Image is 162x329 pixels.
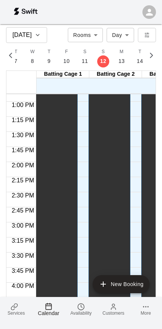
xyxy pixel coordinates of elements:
button: S11 [76,46,94,67]
a: Customers [97,297,130,321]
a: Availability [65,297,97,321]
div: Rooms [68,28,103,42]
div: Day [107,28,134,42]
button: S12 [94,46,113,67]
button: T9 [41,46,57,67]
p: 12 [100,57,107,65]
div: Batting Cage 1 [37,71,89,78]
h6: [DATE] [12,30,32,40]
p: 10 [63,57,70,65]
a: More [130,297,162,321]
span: 1:45 PM [10,147,36,153]
span: 3:15 PM [10,237,36,244]
span: 2:15 PM [10,177,36,184]
a: Calendar [32,297,65,321]
span: W [30,48,35,56]
span: Availability [70,311,92,316]
span: 3:30 PM [10,252,36,259]
button: M13 [112,46,131,67]
button: add [93,275,150,293]
span: 2:45 PM [10,207,36,214]
button: T14 [131,46,149,67]
span: Customers [102,311,124,316]
p: 13 [118,57,125,65]
span: S [102,48,105,56]
span: 1:30 PM [10,132,36,138]
span: 2:00 PM [10,162,36,168]
button: W8 [24,46,41,67]
span: 4:00 PM [10,283,36,289]
span: 3:45 PM [10,268,36,274]
button: T7 [8,46,24,67]
button: F10 [57,46,76,67]
span: 1:00 PM [10,102,36,108]
span: Calendar [38,310,60,316]
p: 8 [31,57,34,65]
span: T [139,48,142,56]
span: 3:00 PM [10,222,36,229]
p: 7 [14,57,17,65]
button: [DATE] [6,27,47,43]
span: T [14,48,17,56]
div: Batting Cage 2 [89,71,142,78]
p: 11 [82,57,88,65]
span: 1:15 PM [10,117,36,123]
span: T [47,48,50,56]
span: 2:30 PM [10,192,36,199]
span: More [141,311,151,316]
span: Services [8,311,25,316]
p: 9 [47,57,50,65]
span: S [83,48,86,56]
span: M [120,48,124,56]
p: 14 [137,57,143,65]
span: F [65,48,68,56]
